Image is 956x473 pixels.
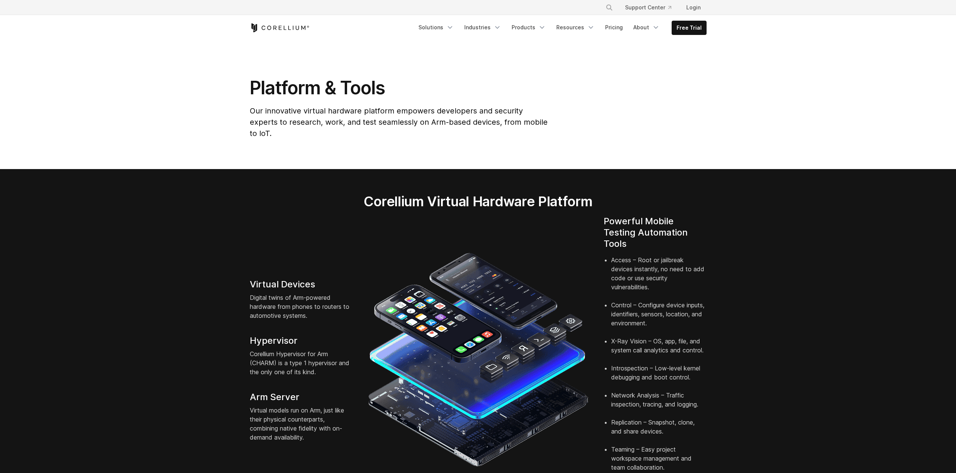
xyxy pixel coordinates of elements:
[414,21,458,34] a: Solutions
[619,1,677,14] a: Support Center
[552,21,599,34] a: Resources
[611,364,707,391] li: Introspection – Low-level kernel debugging and boot control.
[672,21,706,35] a: Free Trial
[250,106,548,138] span: Our innovative virtual hardware platform empowers developers and security experts to research, wo...
[250,293,353,320] p: Digital twins of Arm-powered hardware from phones to routers to automotive systems.
[250,349,353,376] p: Corellium Hypervisor for Arm (CHARM) is a type 1 hypervisor and the only one of its kind.
[629,21,664,34] a: About
[611,301,707,337] li: Control – Configure device inputs, identifiers, sensors, location, and environment.
[680,1,707,14] a: Login
[250,23,310,32] a: Corellium Home
[250,406,353,442] p: Virtual models run on Arm, just like their physical counterparts, combining native fidelity with ...
[250,77,549,99] h1: Platform & Tools
[328,193,628,210] h2: Corellium Virtual Hardware Platform
[250,335,353,346] h4: Hypervisor
[250,391,353,403] h4: Arm Server
[460,21,506,34] a: Industries
[611,418,707,445] li: Replication – Snapshot, clone, and share devices.
[611,255,707,301] li: Access – Root or jailbreak devices instantly, no need to add code or use security vulnerabilities.
[604,216,707,249] h4: Powerful Mobile Testing Automation Tools
[611,337,707,364] li: X-Ray Vision – OS, app, file, and system call analytics and control.
[601,21,627,34] a: Pricing
[611,391,707,418] li: Network Analysis – Traffic inspection, tracing, and logging.
[597,1,707,14] div: Navigation Menu
[507,21,550,34] a: Products
[603,1,616,14] button: Search
[414,21,707,35] div: Navigation Menu
[250,279,353,290] h4: Virtual Devices
[368,249,589,470] img: iPhone and Android virtual machine and testing tools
